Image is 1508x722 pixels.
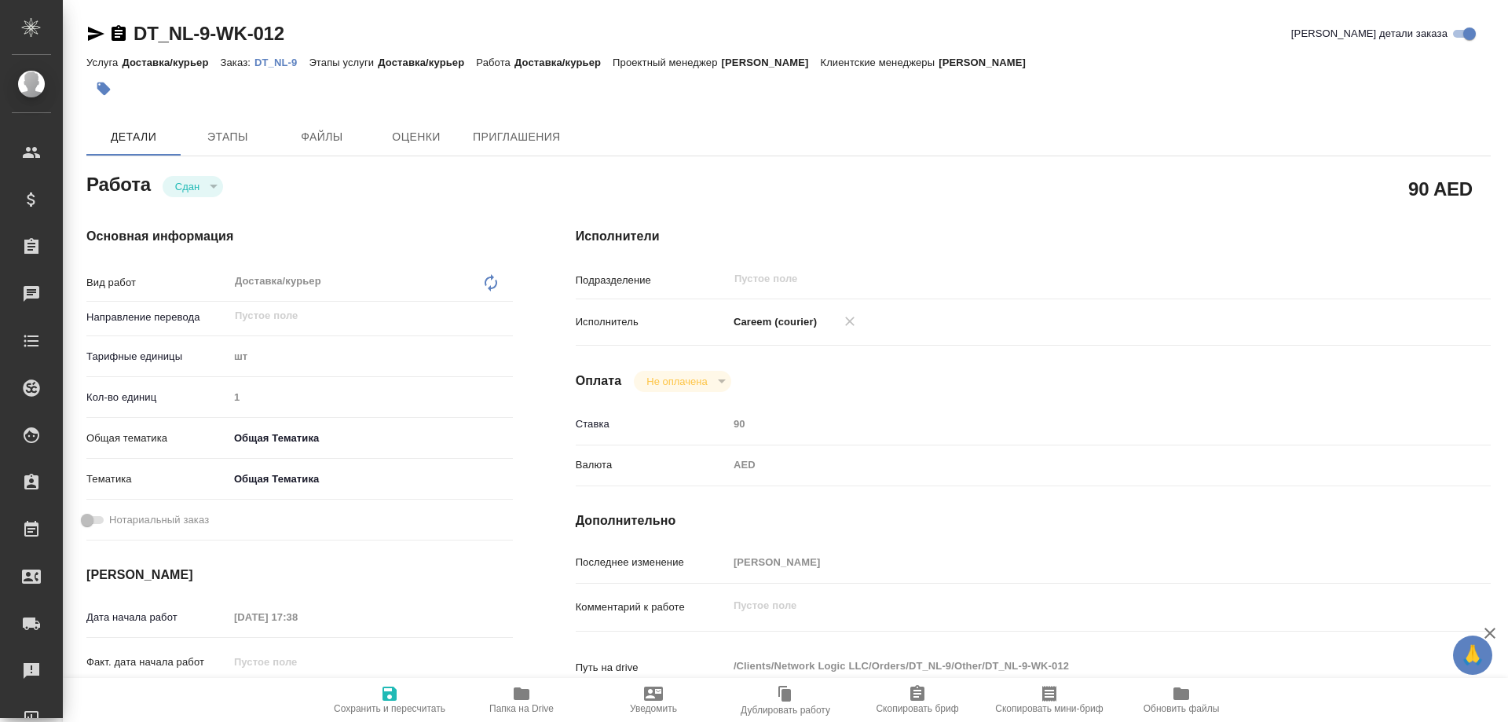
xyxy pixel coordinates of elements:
input: Пустое поле [233,306,476,325]
p: Исполнитель [576,314,728,330]
h2: Работа [86,169,151,197]
button: Скопировать мини-бриф [983,678,1115,722]
div: Сдан [163,176,223,197]
p: Доставка/курьер [378,57,476,68]
span: 🙏 [1459,639,1486,672]
button: Дублировать работу [719,678,851,722]
div: шт [229,343,513,370]
p: Тематика [86,471,229,487]
span: Скопировать мини-бриф [995,703,1103,714]
p: Дата начала работ [86,610,229,625]
span: Папка на Drive [489,703,554,714]
p: Путь на drive [576,660,728,676]
input: Пустое поле [229,606,366,629]
p: Этапы услуги [309,57,378,68]
textarea: /Clients/Network Logic LLC/Orders/DT_NL-9/Other/DT_NL-9-WK-012 [728,653,1415,680]
p: Общая тематика [86,431,229,446]
span: Скопировать бриф [876,703,958,714]
p: Последнее изменение [576,555,728,570]
input: Пустое поле [733,269,1378,288]
p: Услуга [86,57,122,68]
p: Кол-во единиц [86,390,229,405]
p: Клиентские менеджеры [820,57,939,68]
span: Оценки [379,127,454,147]
input: Пустое поле [728,551,1415,574]
p: Работа [476,57,514,68]
p: Проектный менеджер [613,57,721,68]
a: DT_NL-9-WK-012 [134,23,284,44]
p: Вид работ [86,275,229,291]
span: Сохранить и пересчитать [334,703,445,714]
h4: Исполнители [576,227,1491,246]
span: [PERSON_NAME] детали заказа [1291,26,1448,42]
p: DT_NL-9 [254,57,309,68]
p: Заказ: [221,57,254,68]
button: Обновить файлы [1115,678,1247,722]
p: [PERSON_NAME] [722,57,821,68]
input: Пустое поле [229,651,366,673]
button: Сдан [170,180,204,193]
span: Нотариальный заказ [109,512,209,528]
span: Файлы [284,127,360,147]
input: Пустое поле [229,386,513,409]
p: Тарифные единицы [86,349,229,365]
span: Уведомить [630,703,677,714]
div: AED [728,452,1415,478]
input: Пустое поле [728,412,1415,435]
p: Подразделение [576,273,728,288]
div: Общая Тематика [229,425,513,452]
h4: Оплата [576,372,622,390]
h4: [PERSON_NAME] [86,566,513,585]
p: Направление перевода [86,310,229,325]
button: Уведомить [587,678,719,722]
p: Careem (courier) [728,314,817,330]
div: Сдан [634,371,730,392]
p: Доставка/курьер [514,57,613,68]
span: Приглашения [473,127,561,147]
p: Комментарий к работе [576,599,728,615]
button: Папка на Drive [456,678,587,722]
p: Факт. дата начала работ [86,654,229,670]
span: Дублировать работу [741,705,830,716]
button: Скопировать ссылку [109,24,128,43]
p: Валюта [576,457,728,473]
button: Скопировать бриф [851,678,983,722]
h4: Дополнительно [576,511,1491,530]
button: Скопировать ссылку для ЯМессенджера [86,24,105,43]
span: Этапы [190,127,265,147]
h2: 90 AED [1408,175,1473,202]
button: Сохранить и пересчитать [324,678,456,722]
div: Общая Тематика [229,466,513,493]
button: Не оплачена [642,375,712,388]
h4: Основная информация [86,227,513,246]
p: [PERSON_NAME] [939,57,1038,68]
p: Ставка [576,416,728,432]
a: DT_NL-9 [254,55,309,68]
span: Детали [96,127,171,147]
button: Добавить тэг [86,71,121,106]
span: Обновить файлы [1144,703,1220,714]
button: 🙏 [1453,636,1492,675]
p: Доставка/курьер [122,57,220,68]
